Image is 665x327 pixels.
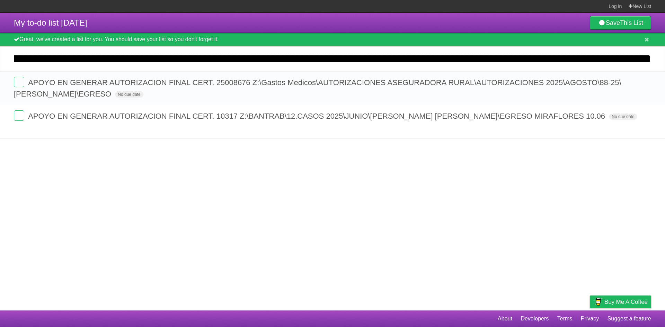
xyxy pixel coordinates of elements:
span: No due date [609,113,637,120]
a: Buy me a coffee [590,296,651,308]
a: Terms [557,312,573,325]
a: SaveThis List [590,16,651,30]
span: No due date [115,91,143,98]
a: Suggest a feature [608,312,651,325]
label: Done [14,77,24,87]
span: Buy me a coffee [604,296,648,308]
b: This List [620,19,643,26]
a: Privacy [581,312,599,325]
span: APOYO EN GENERAR AUTORIZACION FINAL CERT. 10317 Z:\BANTRAB\12.CASOS 2025\JUNIO\[PERSON_NAME] [PER... [28,112,607,120]
a: Developers [521,312,549,325]
img: Buy me a coffee [593,296,603,308]
span: APOYO EN GENERAR AUTORIZACION FINAL CERT. 25008676 Z:\Gastos Medicos\AUTORIZACIONES ASEGURADORA R... [14,78,621,98]
label: Done [14,110,24,121]
a: About [498,312,512,325]
span: My to-do list [DATE] [14,18,87,27]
